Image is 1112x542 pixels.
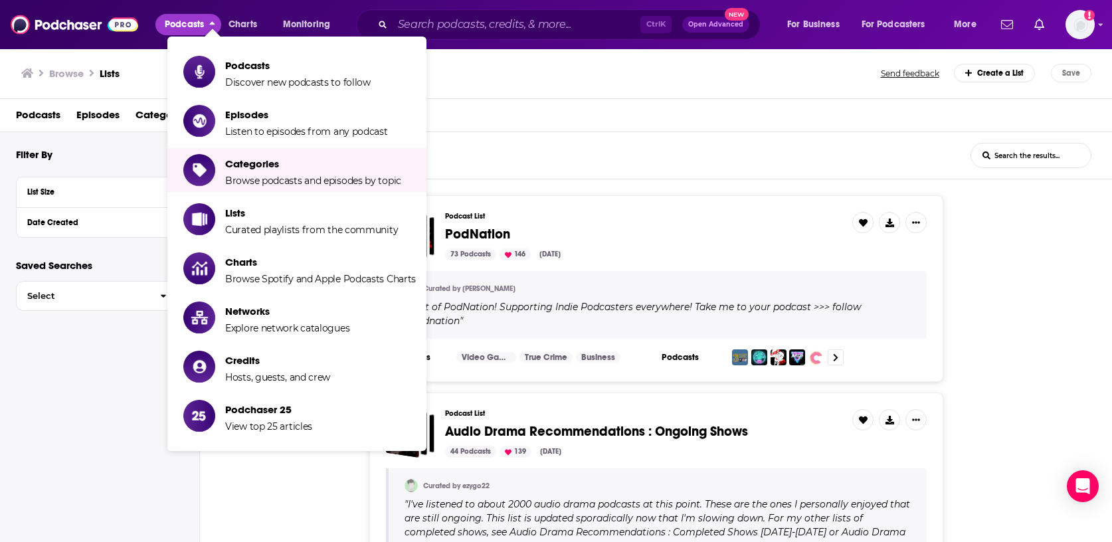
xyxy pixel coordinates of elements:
[369,9,773,40] div: Search podcasts, credits, & more...
[155,14,221,35] button: close menu
[688,21,743,28] span: Open Advanced
[27,187,158,197] div: List Size
[535,446,567,458] div: [DATE]
[1066,10,1095,39] span: Logged in as bkmartin
[11,12,138,37] img: Podchaser - Follow, Share and Rate Podcasts
[640,16,672,33] span: Ctrl K
[732,349,748,365] img: 3 Hours Later
[445,409,842,418] h3: Podcast List
[725,8,749,21] span: New
[225,108,388,121] span: Episodes
[225,59,371,72] span: Podcasts
[1067,470,1099,502] div: Open Intercom Messenger
[405,301,861,327] span: " "
[225,403,312,416] span: Podchaser 25
[16,148,52,161] h2: Filter By
[225,157,401,170] span: Categories
[1066,10,1095,39] button: Show profile menu
[17,292,149,300] span: Select
[225,322,349,334] span: Explore network catalogues
[862,15,925,34] span: For Podcasters
[100,67,120,80] a: Lists
[1051,64,1091,82] button: Save
[16,104,60,132] a: Podcasts
[225,420,312,432] span: View top 25 articles
[27,183,167,199] button: List Size
[1066,10,1095,39] img: User Profile
[954,64,1036,82] div: Create a List
[519,352,573,363] a: True Crime
[445,226,510,242] span: PodNation
[751,349,767,365] img: Cold Callers Comedy
[500,248,531,260] div: 146
[49,67,84,80] h3: Browse
[500,446,531,458] div: 139
[405,479,418,492] img: ezygo22
[1084,10,1095,21] svg: Add a profile image
[877,68,943,79] button: Send feedback
[229,15,257,34] span: Charts
[445,424,748,439] a: Audio Drama Recommendations : Ongoing Shows
[225,126,388,137] span: Listen to episodes from any podcast
[274,14,347,35] button: open menu
[662,352,721,363] h3: Podcasts
[905,409,927,430] button: Show More Button
[283,15,330,34] span: Monitoring
[225,175,401,187] span: Browse podcasts and episodes by topic
[534,248,566,260] div: [DATE]
[423,482,490,490] a: Curated by ezygo22
[225,256,416,268] span: Charts
[445,423,748,440] span: Audio Drama Recommendations : Ongoing Shows
[787,15,840,34] span: For Business
[456,352,516,363] a: Video Games
[16,281,178,311] button: Select
[136,104,189,132] a: Categories
[853,14,945,35] button: open menu
[76,104,120,132] a: Episodes
[445,248,496,260] div: 73 Podcasts
[771,349,787,365] img: Cage's Kiss: The Nicolas Cage Podcast
[789,349,805,365] img: Super Media Bros Podcast
[165,15,204,34] span: Podcasts
[225,224,398,236] span: Curated playlists from the community
[423,284,515,293] a: Curated by [PERSON_NAME]
[445,212,842,221] h3: Podcast List
[225,207,398,219] span: Lists
[682,17,749,33] button: Open AdvancedNew
[27,213,167,230] button: Date Created
[954,15,976,34] span: More
[225,273,416,285] span: Browse Spotify and Apple Podcasts Charts
[808,349,824,365] img: Eat Crime
[576,352,620,363] a: Business
[225,76,371,88] span: Discover new podcasts to follow
[393,14,640,35] input: Search podcasts, credits, & more...
[225,371,330,383] span: Hosts, guests, and crew
[225,305,349,317] span: Networks
[778,14,856,35] button: open menu
[1029,13,1050,36] a: Show notifications dropdown
[445,446,496,458] div: 44 Podcasts
[445,227,510,242] a: PodNation
[945,14,993,35] button: open menu
[996,13,1018,36] a: Show notifications dropdown
[220,14,265,35] a: Charts
[905,212,927,233] button: Show More Button
[405,301,861,327] span: Best of PodNation! Supporting Indie Podcasters everywhere! Take me to your podcast >>> follow #po...
[225,354,330,367] span: Credits
[27,218,158,227] div: Date Created
[16,259,178,272] p: Saved Searches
